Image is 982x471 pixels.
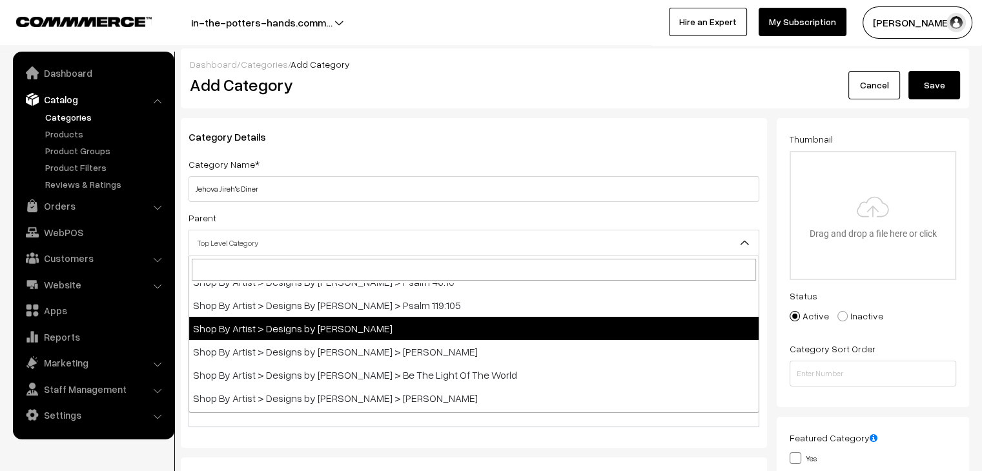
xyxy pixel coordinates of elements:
[42,110,170,124] a: Categories
[759,8,846,36] a: My Subscription
[16,351,170,374] a: Marketing
[908,71,960,99] button: Save
[837,309,883,323] label: Inactive
[16,17,152,26] img: COMMMERCE
[146,6,378,39] button: in-the-potters-hands.comm…
[16,403,170,426] a: Settings
[190,57,960,71] div: / /
[291,59,350,70] span: Add Category
[189,230,759,256] span: Top Level Category
[189,176,759,202] input: Category Name
[241,59,288,70] a: Categories
[189,317,759,340] li: Shop By Artist > Designs by [PERSON_NAME]
[790,431,877,445] label: Featured Category
[189,363,759,386] li: Shop By Artist > Designs by [PERSON_NAME] > Be The Light Of The World
[42,144,170,157] a: Product Groups
[16,325,170,348] a: Reports
[42,161,170,174] a: Product Filters
[946,13,966,32] img: user
[790,132,833,146] label: Thumbnail
[848,71,900,99] a: Cancel
[189,211,216,225] label: Parent
[190,75,762,95] h2: Add Category
[790,361,956,386] input: Enter Number
[16,13,129,28] a: COMMMERCE
[189,294,759,317] li: Shop By Artist > Designs By [PERSON_NAME] > Psalm 119:105
[189,386,759,410] li: Shop By Artist > Designs by [PERSON_NAME] > [PERSON_NAME]
[189,410,759,433] li: Shop By Artist > Designs by [PERSON_NAME] > [PERSON_NAME] My Strength
[669,8,747,36] a: Hire an Expert
[16,194,170,217] a: Orders
[16,221,170,244] a: WebPOS
[189,232,759,254] span: Top Level Category
[16,61,170,85] a: Dashboard
[790,289,817,303] label: Status
[42,127,170,141] a: Products
[16,246,170,270] a: Customers
[189,157,260,171] label: Category Name*
[790,342,875,356] label: Category Sort Order
[16,88,170,111] a: Catalog
[790,309,829,323] label: Active
[16,377,170,401] a: Staff Management
[189,130,281,143] span: Category Details
[16,273,170,296] a: Website
[16,299,170,322] a: Apps
[42,177,170,191] a: Reviews & Ratings
[790,451,817,465] label: Yes
[190,59,237,70] a: Dashboard
[863,6,972,39] button: [PERSON_NAME]…
[189,340,759,363] li: Shop By Artist > Designs by [PERSON_NAME] > [PERSON_NAME]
